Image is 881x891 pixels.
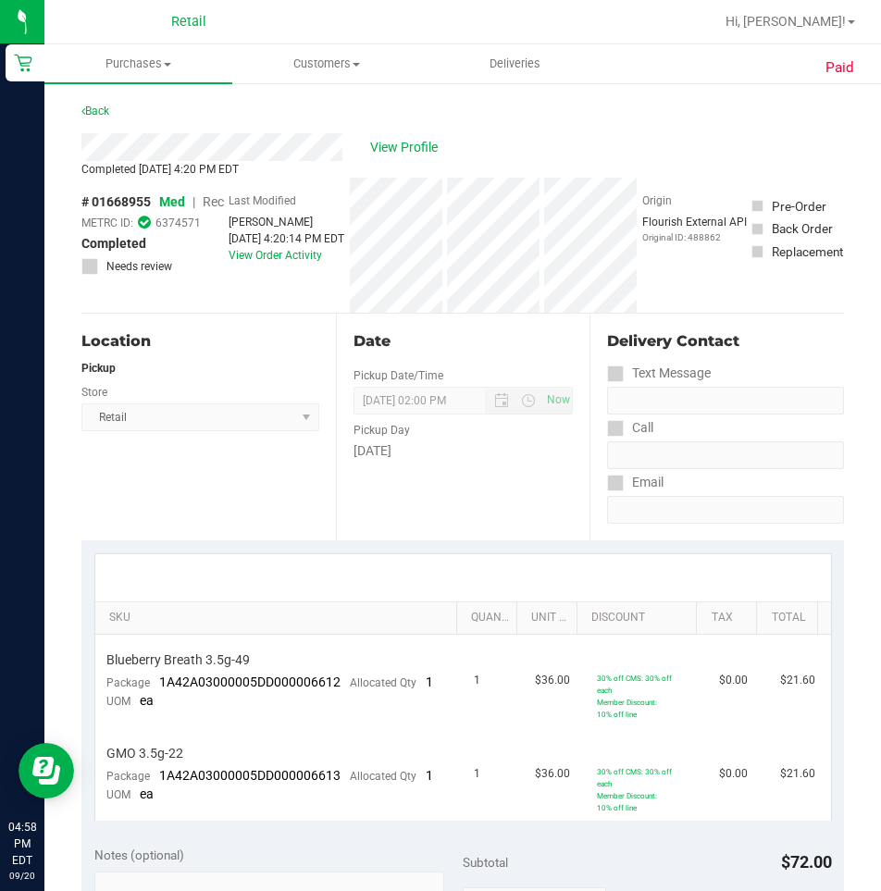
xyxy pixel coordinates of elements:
[106,695,130,708] span: UOM
[471,611,509,625] a: Quantity
[19,743,74,798] iframe: Resource center
[44,44,232,83] a: Purchases
[14,54,32,72] inline-svg: Retail
[597,791,657,812] span: Member Discount: 10% off line
[772,219,833,238] div: Back Order
[233,56,419,72] span: Customers
[109,611,449,625] a: SKU
[171,14,206,30] span: Retail
[44,56,232,72] span: Purchases
[106,788,130,801] span: UOM
[642,192,672,209] label: Origin
[825,57,854,79] span: Paid
[726,14,846,29] span: Hi, [PERSON_NAME]!
[232,44,420,83] a: Customers
[159,194,185,209] span: Med
[607,415,653,441] label: Call
[597,698,657,719] span: Member Discount: 10% off line
[426,768,433,783] span: 1
[229,192,296,209] label: Last Modified
[106,258,172,275] span: Needs review
[463,855,508,870] span: Subtotal
[159,674,341,689] span: 1A42A03000005DD000006612
[607,469,664,496] label: Email
[370,138,444,157] span: View Profile
[106,745,183,762] span: GMO 3.5g-22
[642,214,747,244] div: Flourish External API
[607,441,844,469] input: Format: (999) 999-9999
[597,767,672,788] span: 30% off CMS: 30% off each
[140,693,154,708] span: ea
[780,672,815,689] span: $21.60
[474,672,480,689] span: 1
[229,230,344,247] div: [DATE] 4:20:14 PM EDT
[781,852,832,872] span: $72.00
[8,869,36,883] p: 09/20
[140,786,154,801] span: ea
[203,194,224,209] span: Rec
[607,330,844,353] div: Delivery Contact
[535,765,570,783] span: $36.00
[354,422,410,439] label: Pickup Day
[8,819,36,869] p: 04:58 PM EDT
[597,674,672,695] span: 30% off CMS: 30% off each
[81,105,109,118] a: Back
[229,214,344,230] div: [PERSON_NAME]
[350,770,416,783] span: Allocated Qty
[81,384,107,401] label: Store
[106,770,150,783] span: Package
[642,230,747,244] p: Original ID: 488862
[607,360,711,387] label: Text Message
[81,215,133,231] span: METRC ID:
[229,249,322,262] a: View Order Activity
[354,441,574,461] div: [DATE]
[159,768,341,783] span: 1A42A03000005DD000006613
[81,163,239,176] span: Completed [DATE] 4:20 PM EDT
[81,192,151,212] span: # 01668955
[772,242,843,261] div: Replacement
[474,765,480,783] span: 1
[591,611,689,625] a: Discount
[531,611,569,625] a: Unit Price
[719,672,748,689] span: $0.00
[719,765,748,783] span: $0.00
[607,387,844,415] input: Format: (999) 999-9999
[712,611,750,625] a: Tax
[106,651,250,669] span: Blueberry Breath 3.5g-49
[465,56,565,72] span: Deliveries
[535,672,570,689] span: $36.00
[421,44,609,83] a: Deliveries
[354,367,443,384] label: Pickup Date/Time
[94,848,184,862] span: Notes (optional)
[772,611,810,625] a: Total
[780,765,815,783] span: $21.60
[81,234,146,254] span: Completed
[192,194,195,209] span: |
[81,330,319,353] div: Location
[106,676,150,689] span: Package
[426,674,433,689] span: 1
[772,197,826,216] div: Pre-Order
[138,214,151,231] span: In Sync
[350,676,416,689] span: Allocated Qty
[155,215,201,231] span: 6374571
[81,362,116,375] strong: Pickup
[354,330,574,353] div: Date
